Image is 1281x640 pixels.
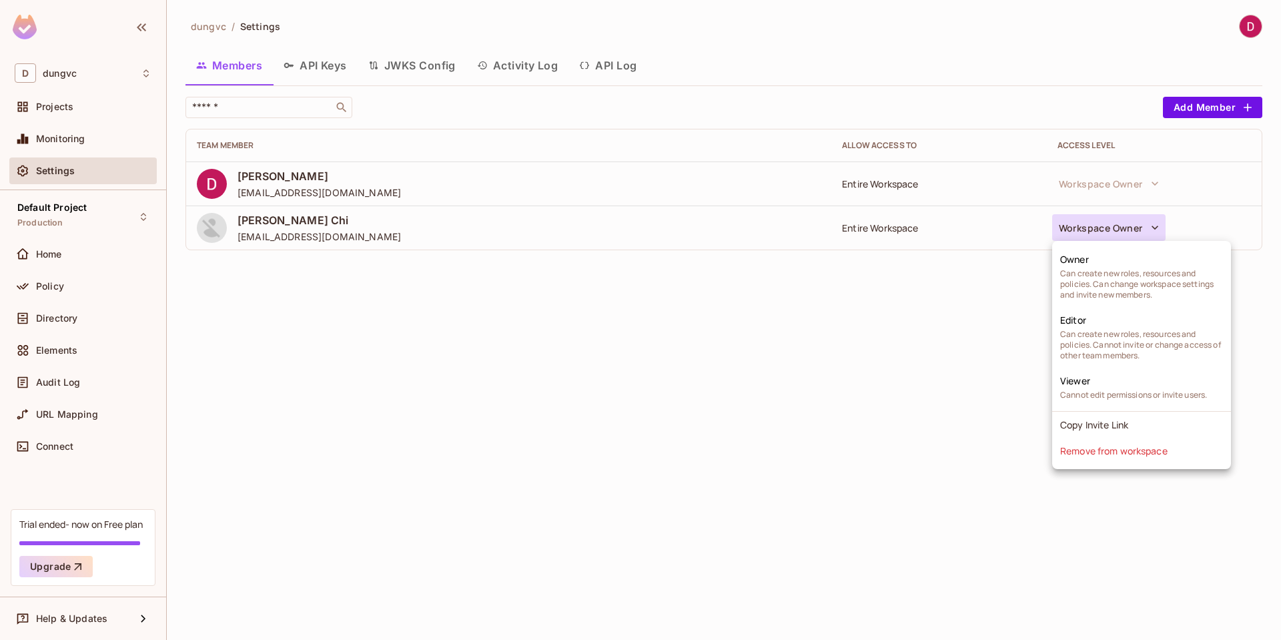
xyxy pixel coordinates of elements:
[1060,268,1223,300] span: Can create new roles, resources and policies. Can change workspace settings and invite new members.
[1052,412,1231,438] li: Copy Invite Link
[1060,390,1207,400] span: Cannot edit permissions or invite users.
[1060,374,1090,387] span: Viewer
[1060,314,1086,326] span: Editor
[1060,329,1223,361] span: Can create new roles, resources and policies. Cannot invite or change access of other team members.
[1060,253,1089,266] span: Owner
[1052,438,1231,464] li: Remove from workspace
